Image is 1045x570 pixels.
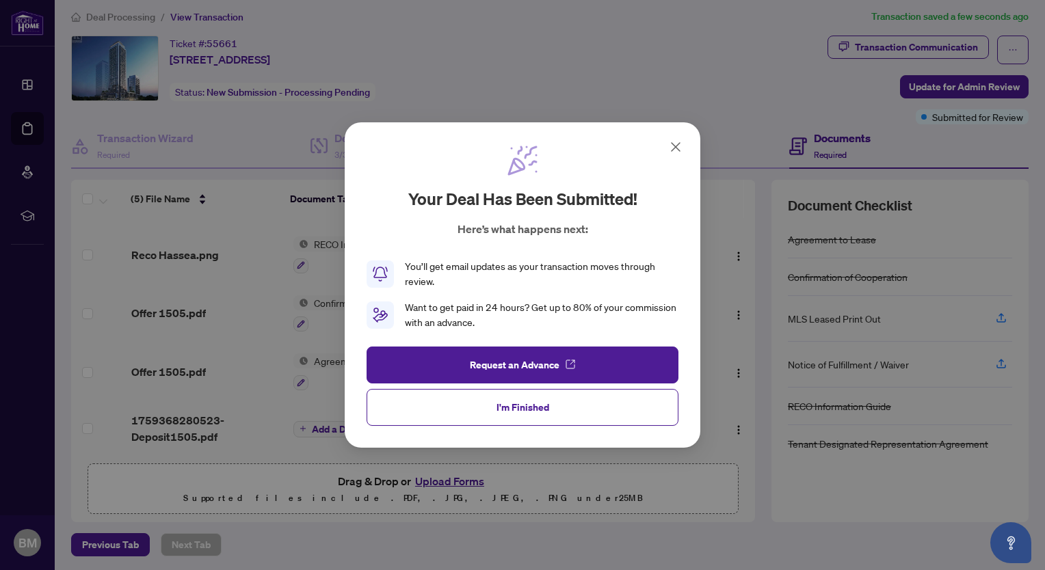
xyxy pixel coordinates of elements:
div: Want to get paid in 24 hours? Get up to 80% of your commission with an advance. [405,300,678,330]
div: You’ll get email updates as your transaction moves through review. [405,259,678,289]
button: Open asap [990,522,1031,563]
h2: Your deal has been submitted! [408,188,637,210]
span: I'm Finished [497,396,549,418]
p: Here’s what happens next: [458,221,588,237]
button: I'm Finished [367,389,678,426]
button: Request an Advance [367,347,678,383]
span: Request an Advance [470,354,559,376]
